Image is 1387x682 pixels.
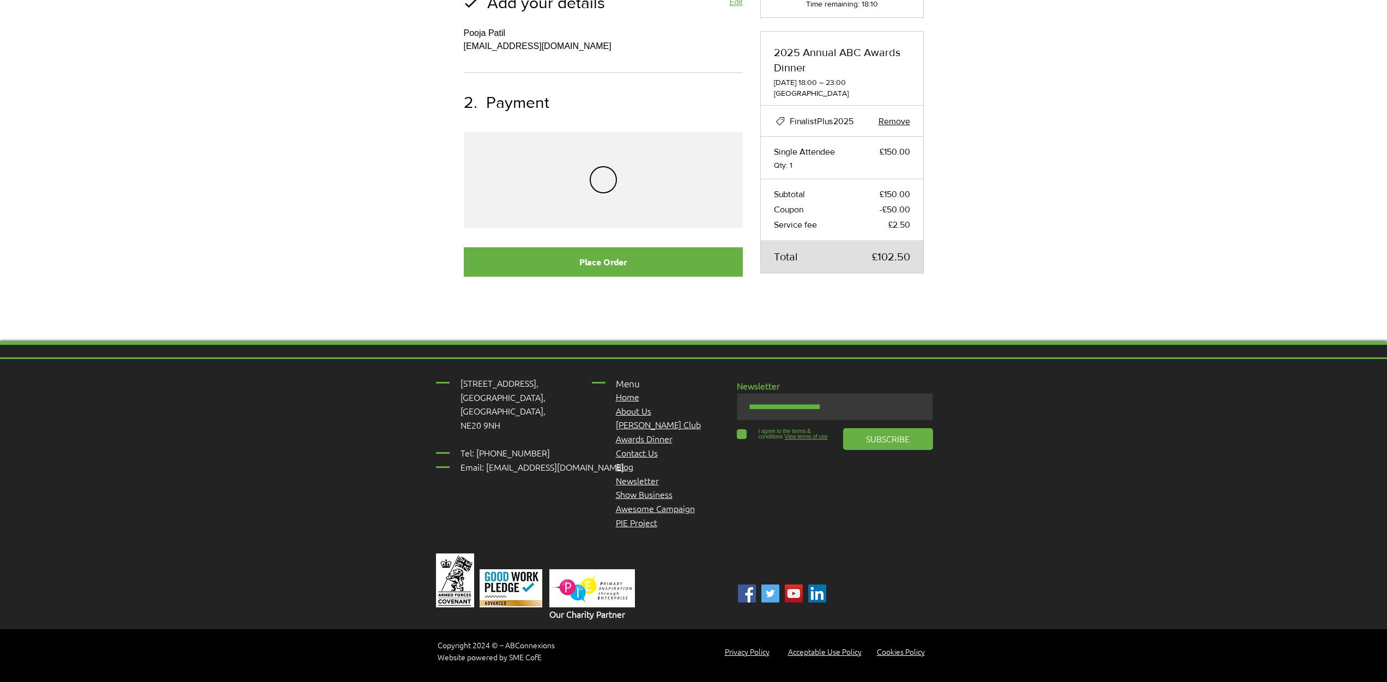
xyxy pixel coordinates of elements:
[774,45,910,75] h2: 2025 Annual ABC Awards Dinner
[880,145,910,159] span: £150.00
[616,433,673,444] a: Awards Dinner
[616,488,673,500] a: Show Business
[464,93,477,112] span: 2.
[788,646,862,657] a: Acceptable Use Policy
[843,428,933,450] button: SUBSCRIBE
[774,203,803,216] span: Coupon
[461,377,538,389] span: [STREET_ADDRESS],
[774,88,910,99] span: [GEOGRAPHIC_DATA]
[880,188,910,201] span: £150.00
[790,117,853,126] span: FinalistPlus2025
[761,137,923,179] div: Ticket type: Single Attendee, Price: £150.00, Qty: 1
[774,249,798,264] span: Total
[616,391,639,403] a: Home
[774,114,787,127] div: Coupon code successfully applied
[616,460,633,472] a: Blog
[785,584,803,602] img: YouTube
[616,418,701,430] a: [PERSON_NAME] Club
[759,428,811,440] span: I agree to the terms & conditions
[737,380,780,392] span: Newsletter
[464,247,743,277] button: Place Order
[774,161,910,170] span: Qty: 1
[464,93,549,112] h1: Payment
[438,640,555,650] a: Copyright 2024 © – ABConnexions
[774,188,805,201] span: Subtotal
[616,447,658,459] a: Contact Us
[464,40,743,53] div: [EMAIL_ADDRESS][DOMAIN_NAME]
[879,114,910,127] button: Clear coupon code
[616,474,659,486] a: Newsletter
[738,584,826,602] ul: Social Bar
[461,391,546,403] span: [GEOGRAPHIC_DATA],
[761,584,779,602] img: ABC
[808,584,826,602] img: Linked In
[774,218,817,232] span: Service fee
[738,584,756,602] img: ABC
[866,433,910,444] span: SUBSCRIBE
[616,502,695,514] span: Awesome Campaign
[438,651,542,662] span: Website powered by SME CofE
[464,27,743,40] div: Pooja Patil
[461,419,500,431] span: NE20 9NH
[784,434,827,440] span: View terms of use
[888,218,910,232] span: £2.50
[774,145,835,159] span: Single Attendee
[616,405,651,417] a: About Us
[877,646,925,657] a: Cookies Policy
[880,203,910,216] span: -£50.00
[616,377,640,389] span: Menu
[549,608,625,620] span: Our Charity Partner
[461,405,546,417] span: [GEOGRAPHIC_DATA],
[616,516,657,528] a: PIE Project
[783,434,828,440] a: View terms of use
[725,646,770,657] a: Privacy Policy
[774,77,910,88] span: [DATE] 18:00 – 23:00
[872,249,910,264] span: £102.50
[879,117,910,126] span: Remove
[461,447,624,473] span: Tel: [PHONE_NUMBER] Email: [EMAIL_ADDRESS][DOMAIN_NAME]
